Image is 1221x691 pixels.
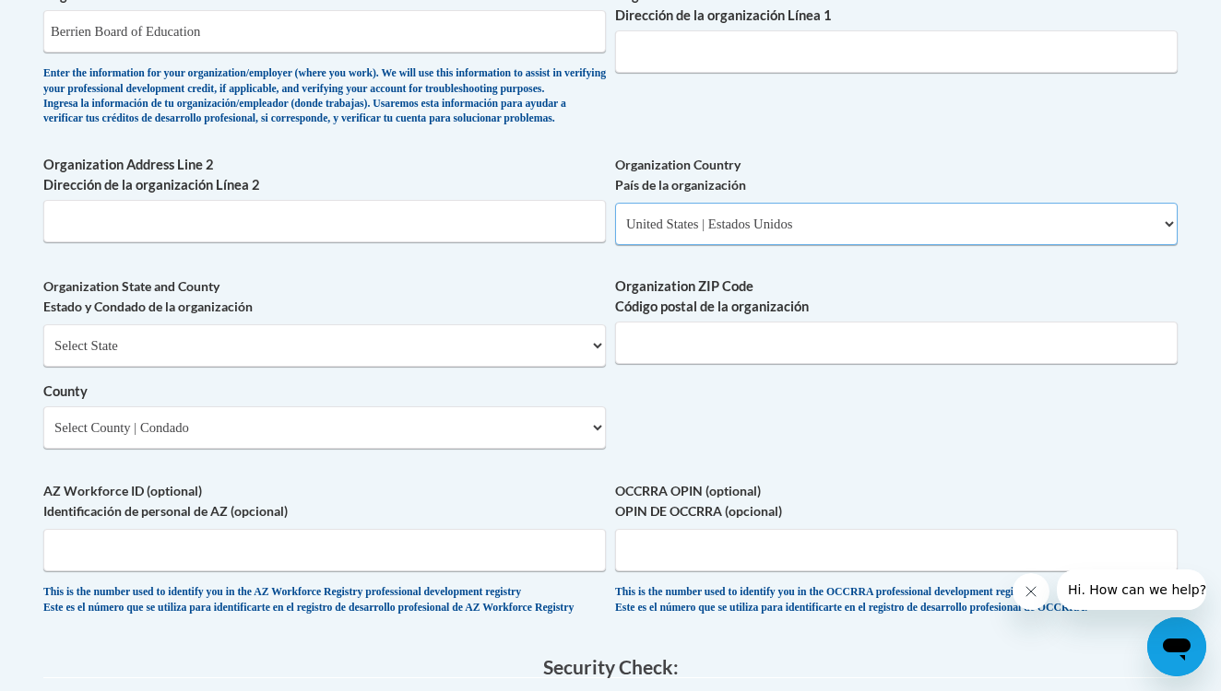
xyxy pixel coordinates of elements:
[43,200,606,242] input: Metadata input
[43,10,606,53] input: Metadata input
[43,585,606,615] div: This is the number used to identify you in the AZ Workforce Registry professional development reg...
[43,155,606,195] label: Organization Address Line 2 Dirección de la organización Línea 2
[1147,617,1206,676] iframe: Button to launch messaging window
[43,66,606,127] div: Enter the information for your organization/employer (where you work). We will use this informati...
[43,381,606,402] label: County
[615,322,1178,364] input: Metadata input
[615,30,1178,73] input: Metadata input
[1013,573,1049,610] iframe: Close message
[615,276,1178,317] label: Organization ZIP Code Código postal de la organización
[43,276,606,317] label: Organization State and County Estado y Condado de la organización
[615,155,1178,195] label: Organization Country País de la organización
[1057,569,1206,610] iframe: Message from company
[615,585,1178,615] div: This is the number used to identify you in the OCCRRA professional development registry. Este es ...
[43,481,606,521] label: AZ Workforce ID (optional) Identificación de personal de AZ (opcional)
[615,481,1178,521] label: OCCRRA OPIN (optional) OPIN DE OCCRRA (opcional)
[543,655,679,678] span: Security Check:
